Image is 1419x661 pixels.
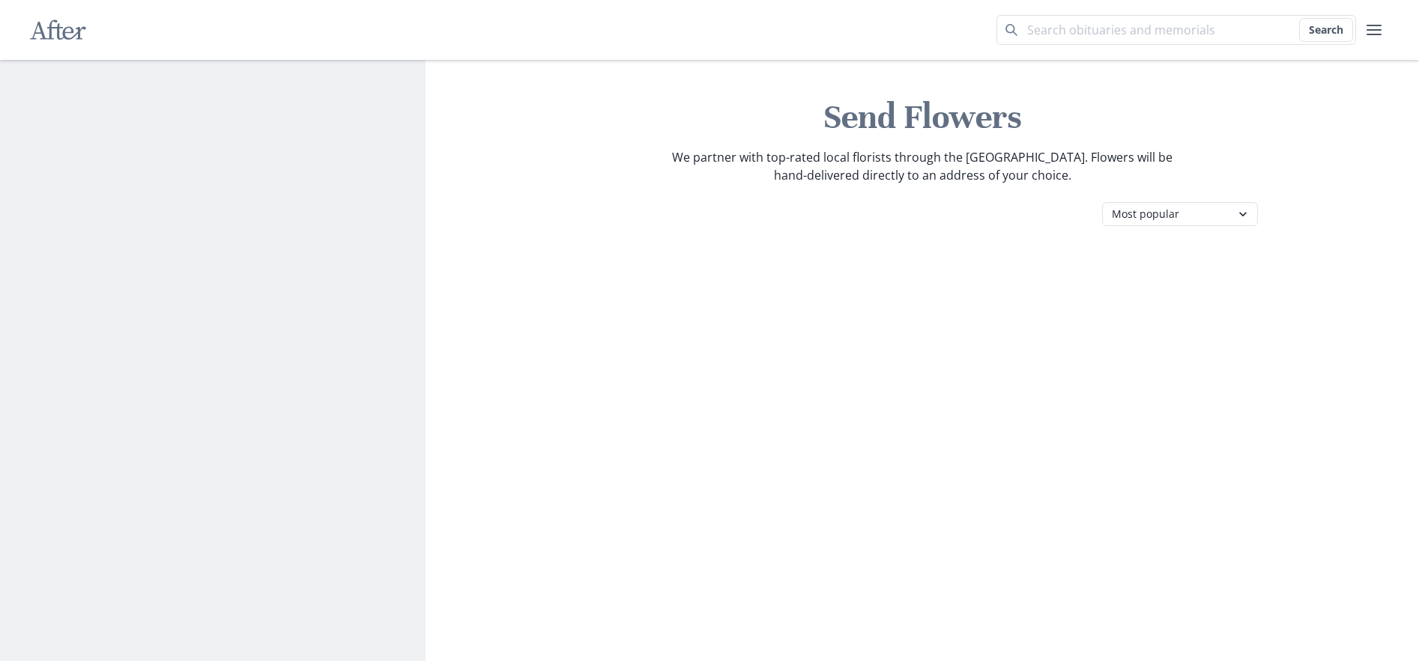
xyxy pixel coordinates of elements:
[1359,15,1389,45] button: user menu
[438,96,1407,139] h1: Send Flowers
[1299,18,1353,42] button: Search
[671,148,1174,184] p: We partner with top-rated local florists through the [GEOGRAPHIC_DATA]. Flowers will be hand-deli...
[1102,202,1258,226] select: Category filter
[996,15,1356,45] input: Search term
